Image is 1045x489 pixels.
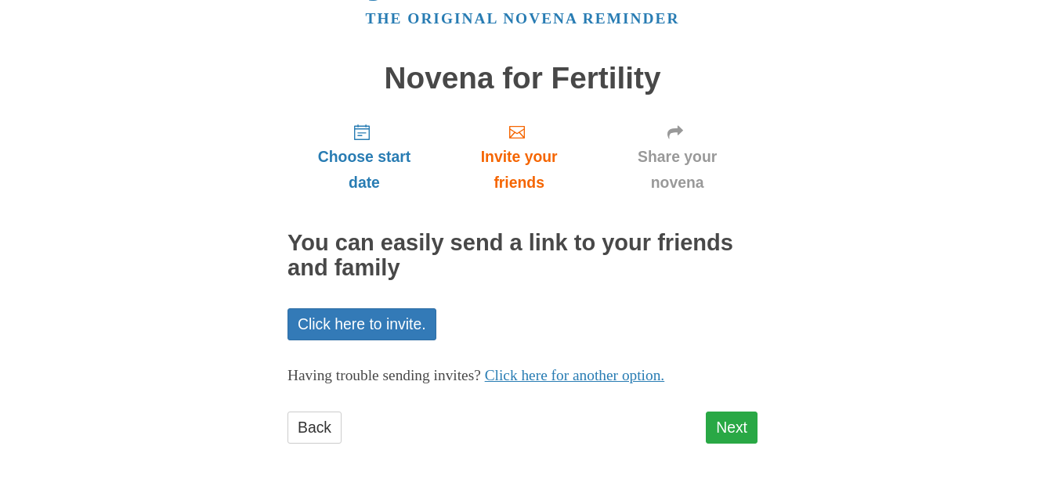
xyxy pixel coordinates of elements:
a: Choose start date [287,110,441,203]
a: Next [706,412,758,444]
a: The original novena reminder [366,10,680,27]
a: Invite your friends [441,110,597,203]
a: Click here for another option. [485,367,665,383]
span: Choose start date [303,144,425,196]
span: Having trouble sending invites? [287,367,481,383]
h2: You can easily send a link to your friends and family [287,231,758,281]
span: Invite your friends [457,144,581,196]
a: Click here to invite. [287,308,436,340]
h1: Novena for Fertility [287,62,758,95]
a: Back [287,412,342,444]
a: Share your novena [597,110,758,203]
span: Share your novena [613,144,742,196]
